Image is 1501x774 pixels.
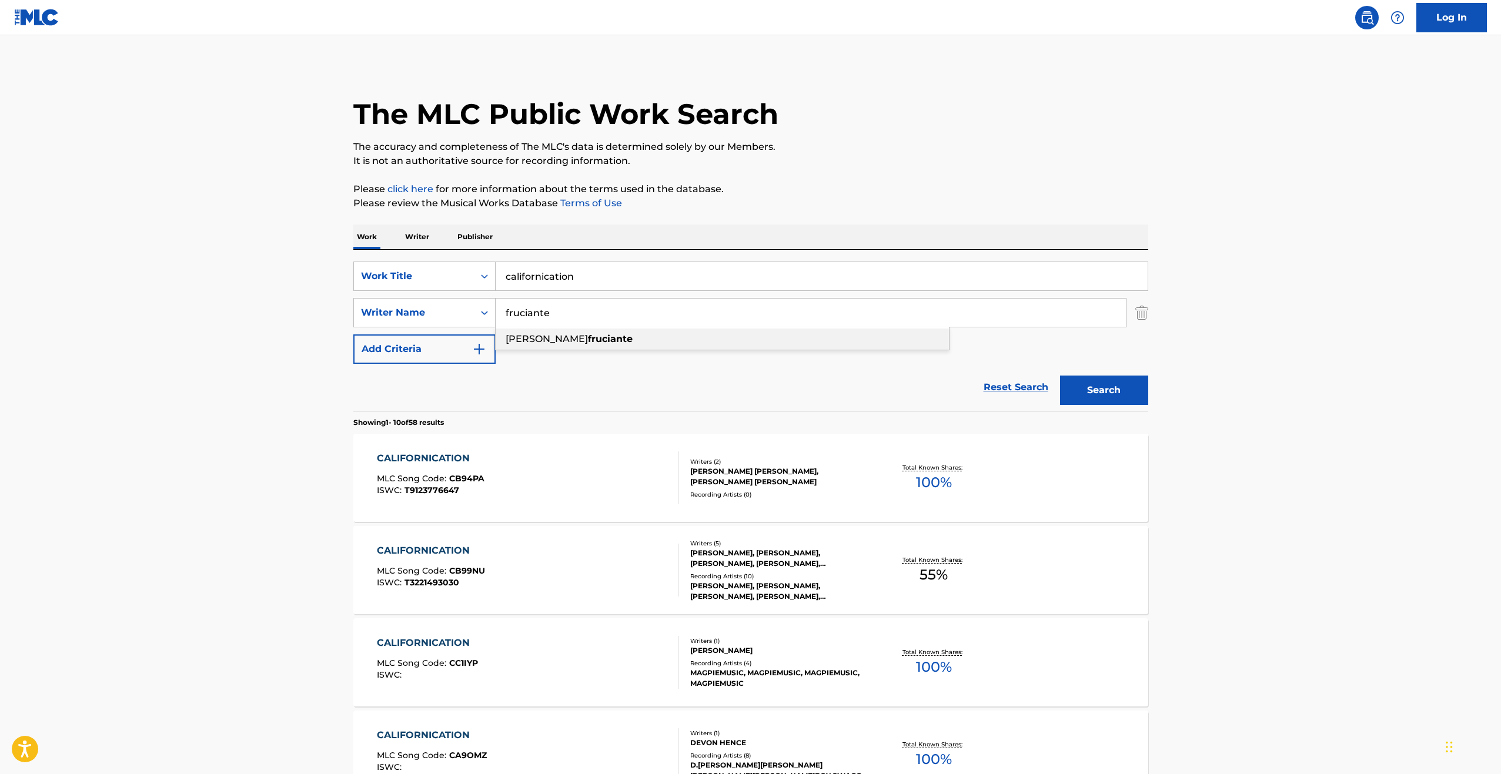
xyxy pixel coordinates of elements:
strong: fruciante [588,333,633,344]
div: Writer Name [361,306,467,320]
a: CALIFORNICATIONMLC Song Code:CB99NUISWC:T3221493030Writers (5)[PERSON_NAME], [PERSON_NAME], [PERS... [353,526,1148,614]
span: MLC Song Code : [377,658,449,668]
p: Total Known Shares: [902,648,965,656]
span: 100 % [916,472,952,493]
div: Drag [1446,729,1453,765]
a: Reset Search [978,374,1054,400]
a: Public Search [1355,6,1379,29]
img: 9d2ae6d4665cec9f34b9.svg [472,342,486,356]
a: Log In [1416,3,1487,32]
img: MLC Logo [14,9,59,26]
p: Please for more information about the terms used in the database. [353,182,1148,196]
p: Total Known Shares: [902,463,965,472]
button: Search [1060,376,1148,405]
span: 55 % [920,564,948,585]
div: Writers ( 1 ) [690,729,868,738]
a: CALIFORNICATIONMLC Song Code:CB94PAISWC:T9123776647Writers (2)[PERSON_NAME] [PERSON_NAME], [PERSO... [353,434,1148,522]
div: Help [1386,6,1409,29]
span: 100 % [916,656,952,678]
p: The accuracy and completeness of The MLC's data is determined solely by our Members. [353,140,1148,154]
div: Writers ( 2 ) [690,457,868,466]
button: Add Criteria [353,334,496,364]
p: It is not an authoritative source for recording information. [353,154,1148,168]
span: T3221493030 [404,577,459,588]
h1: The MLC Public Work Search [353,96,778,132]
div: CALIFORNICATION [377,728,487,742]
span: CB94PA [449,473,484,484]
div: Writers ( 1 ) [690,636,868,645]
p: Showing 1 - 10 of 58 results [353,417,444,428]
a: CALIFORNICATIONMLC Song Code:CC1IYPISWC:Writers (1)[PERSON_NAME]Recording Artists (4)MAGPIEMUSIC,... [353,618,1148,706]
p: Please review the Musical Works Database [353,196,1148,210]
div: Writers ( 5 ) [690,539,868,548]
div: [PERSON_NAME], [PERSON_NAME], [PERSON_NAME], [PERSON_NAME], [PERSON_NAME] [690,581,868,602]
div: DEVON HENCE [690,738,868,748]
span: 100 % [916,749,952,770]
span: CA9OMZ [449,750,487,760]
div: MAGPIEMUSIC, MAGPIEMUSIC, MAGPIEMUSIC, MAGPIEMUSIC [690,668,868,689]
span: ISWC : [377,669,404,680]
p: Publisher [454,225,496,249]
span: CB99NU [449,565,485,576]
div: [PERSON_NAME], [PERSON_NAME], [PERSON_NAME], [PERSON_NAME], [PERSON_NAME] [PERSON_NAME] [PERSON_N... [690,548,868,569]
span: T9123776647 [404,485,459,495]
img: Delete Criterion [1135,298,1148,327]
span: ISWC : [377,485,404,495]
div: CALIFORNICATION [377,451,484,465]
span: MLC Song Code : [377,750,449,760]
div: CALIFORNICATION [377,544,485,558]
div: Work Title [361,269,467,283]
img: help [1390,11,1405,25]
div: Recording Artists ( 4 ) [690,659,868,668]
span: MLC Song Code : [377,565,449,576]
div: [PERSON_NAME] [690,645,868,656]
p: Total Known Shares: [902,555,965,564]
p: Total Known Shares: [902,740,965,749]
p: Writer [402,225,433,249]
a: click here [387,183,433,195]
div: Recording Artists ( 8 ) [690,751,868,760]
img: search [1360,11,1374,25]
div: Recording Artists ( 0 ) [690,490,868,499]
a: Terms of Use [558,197,622,209]
span: [PERSON_NAME] [506,333,588,344]
div: Recording Artists ( 10 ) [690,572,868,581]
form: Search Form [353,262,1148,411]
p: Work [353,225,380,249]
span: CC1IYP [449,658,478,668]
span: MLC Song Code : [377,473,449,484]
span: ISWC : [377,762,404,772]
span: ISWC : [377,577,404,588]
iframe: Chat Widget [1442,718,1501,774]
div: CALIFORNICATION [377,636,478,650]
div: [PERSON_NAME] [PERSON_NAME], [PERSON_NAME] [PERSON_NAME] [690,466,868,487]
